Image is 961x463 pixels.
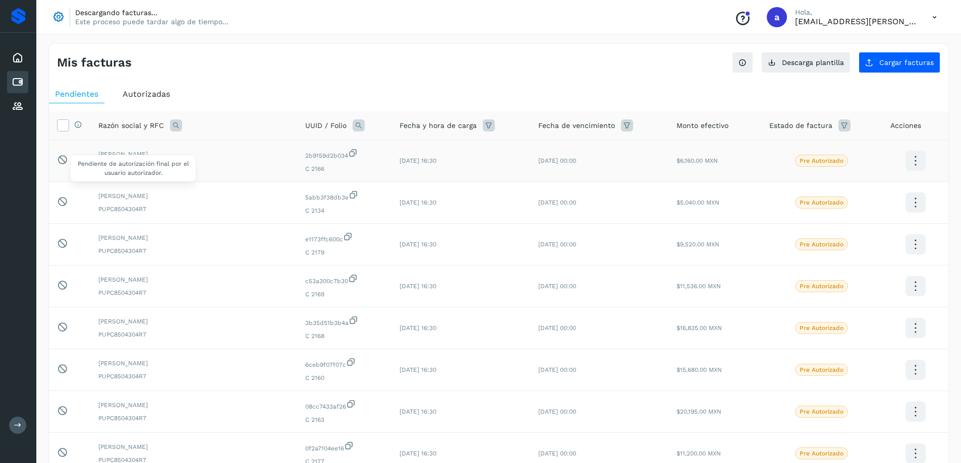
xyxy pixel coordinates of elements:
[400,366,436,373] span: [DATE] 16:30
[400,241,436,248] span: [DATE] 16:30
[676,120,728,131] span: Monto efectivo
[859,52,940,73] button: Cargar facturas
[305,190,383,202] span: 5abb3f38db3e
[305,274,383,286] span: c53a300c7b30
[400,199,436,206] span: [DATE] 16:30
[676,408,721,415] span: $20,195.00 MXN
[538,120,615,131] span: Fecha de vencimiento
[98,275,289,284] span: [PERSON_NAME]
[57,55,132,70] h4: Mis facturas
[7,71,28,93] div: Cuentas por pagar
[305,373,383,382] span: C 2160
[98,205,289,214] span: PUPC8504304R7
[676,366,722,373] span: $15,680.00 MXN
[305,120,347,131] span: UUID / Folio
[98,401,289,410] span: [PERSON_NAME]
[676,199,719,206] span: $5,040.00 MXN
[800,450,843,457] p: Pre Autorizado
[800,283,843,290] p: Pre Autorizado
[400,408,436,415] span: [DATE] 16:30
[305,441,383,453] span: 0f2a7104ee16
[538,450,576,457] span: [DATE] 00:00
[7,95,28,117] div: Proveedores
[800,366,843,373] p: Pre Autorizado
[795,17,916,26] p: aide.jimenez@seacargo.com
[400,120,477,131] span: Fecha y hora de carga
[305,248,383,257] span: C 2179
[305,148,383,160] span: 2b9159d2b034
[98,191,289,201] span: [PERSON_NAME]
[98,233,289,242] span: [PERSON_NAME]
[538,366,576,373] span: [DATE] 00:00
[305,415,383,424] span: C 2163
[800,408,843,415] p: Pre Autorizado
[800,157,843,164] p: Pre Autorizado
[98,442,289,451] span: [PERSON_NAME]
[98,246,289,255] span: PUPC8504304R7
[538,408,576,415] span: [DATE] 00:00
[800,241,843,248] p: Pre Autorizado
[800,324,843,332] p: Pre Autorizado
[676,324,722,332] span: $16,835.00 MXN
[538,324,576,332] span: [DATE] 00:00
[890,120,921,131] span: Acciones
[538,241,576,248] span: [DATE] 00:00
[676,283,721,290] span: $11,536.00 MXN
[98,150,289,159] span: [PERSON_NAME]
[538,199,576,206] span: [DATE] 00:00
[769,120,832,131] span: Estado de factura
[305,232,383,244] span: e1173ffc600c
[7,47,28,69] div: Inicio
[676,241,719,248] span: $9,520.00 MXN
[78,160,189,176] span: Pendiente de autorización final por el usuario autorizador.
[305,206,383,215] span: C 2134
[795,8,916,17] p: Hola,
[800,199,843,206] p: Pre Autorizado
[98,372,289,381] span: PUPC8504304R7
[305,164,383,173] span: C 2166
[761,52,851,73] button: Descarga plantilla
[305,315,383,327] span: 3b35d51b3b4a
[676,450,721,457] span: $11,200.00 MXN
[400,157,436,164] span: [DATE] 16:30
[400,450,436,457] span: [DATE] 16:30
[305,290,383,299] span: C 2169
[98,317,289,326] span: [PERSON_NAME]
[879,59,934,66] span: Cargar facturas
[400,324,436,332] span: [DATE] 16:30
[98,120,164,131] span: Razón social y RFC
[305,357,383,369] span: 6ceb9f07f07c
[676,157,718,164] span: $6,160.00 MXN
[98,330,289,339] span: PUPC8504304R7
[782,59,844,66] span: Descarga plantilla
[98,414,289,423] span: PUPC8504304R7
[305,332,383,341] span: C 2168
[305,399,383,411] span: 08cc7433af26
[75,17,229,26] p: Este proceso puede tardar algo de tiempo...
[98,288,289,297] span: PUPC8504304R7
[98,359,289,368] span: [PERSON_NAME]
[55,89,98,99] span: Pendientes
[538,157,576,164] span: [DATE] 00:00
[123,89,170,99] span: Autorizadas
[538,283,576,290] span: [DATE] 00:00
[400,283,436,290] span: [DATE] 16:30
[75,8,229,17] p: Descargando facturas...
